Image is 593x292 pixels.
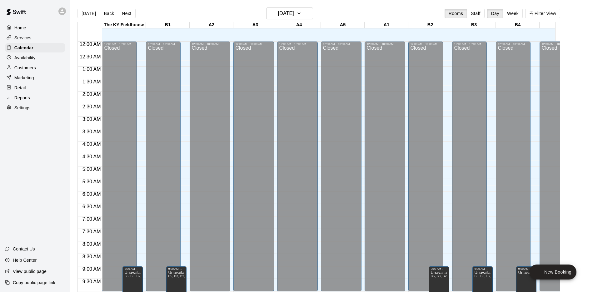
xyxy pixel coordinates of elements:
span: 2:00 AM [81,92,102,97]
span: 4:00 AM [81,141,102,147]
span: B5, B3, B2, B1, B4 [474,275,502,278]
div: A4 [277,22,321,28]
p: Calendar [14,45,33,51]
span: 2:30 AM [81,104,102,109]
div: 12:00 AM – 10:00 AM [498,42,529,46]
p: Home [14,25,26,31]
div: 9:00 AM – 9:00 PM [474,267,491,270]
span: 12:00 AM [78,42,102,47]
button: add [529,265,576,280]
div: 9:00 AM – 9:00 PM [431,267,447,270]
div: 9:00 AM – 9:00 PM [168,267,185,270]
p: Availability [14,55,36,61]
div: 12:00 AM – 10:00 AM [410,42,441,46]
span: 3:30 AM [81,129,102,134]
span: 8:00 AM [81,241,102,247]
div: B1 [146,22,190,28]
span: 1:00 AM [81,67,102,72]
a: Customers [5,63,65,72]
span: 6:30 AM [81,204,102,209]
button: Day [487,9,503,18]
a: Retail [5,83,65,92]
button: Next [118,9,135,18]
h6: [DATE] [278,9,294,18]
button: [DATE] [77,9,100,18]
div: 9:00 AM – 9:00 PM [124,267,141,270]
p: Services [14,35,32,41]
div: B2 [408,22,452,28]
div: 12:00 AM – 10:00 AM: Closed [146,42,181,291]
div: B3 [452,22,496,28]
div: 12:00 AM – 10:00 AM: Closed [452,42,487,291]
div: 12:00 AM – 10:00 AM: Closed [321,42,361,291]
div: 12:00 AM – 10:00 AM: Closed [277,42,318,291]
div: 12:00 AM – 10:00 AM [104,42,135,46]
div: 12:00 AM – 10:00 AM: Closed [190,42,230,291]
a: Calendar [5,43,65,52]
span: 8:30 AM [81,254,102,259]
p: Copy public page link [13,280,55,286]
button: Rooms [445,9,467,18]
div: 12:00 AM – 10:00 AM: Closed [540,42,574,291]
span: 6:00 AM [81,191,102,197]
span: 5:30 AM [81,179,102,184]
div: A2 [190,22,233,28]
span: 1:30 AM [81,79,102,84]
a: Home [5,23,65,32]
span: 5:00 AM [81,166,102,172]
button: Back [100,9,118,18]
span: 7:30 AM [81,229,102,234]
a: Availability [5,53,65,62]
p: Contact Us [13,246,35,252]
div: A1 [365,22,408,28]
div: 12:00 AM – 10:00 AM: Closed [496,42,531,291]
p: Help Center [13,257,37,263]
span: 9:00 AM [81,266,102,272]
button: [DATE] [266,7,313,19]
p: Marketing [14,75,34,81]
div: A5 [321,22,365,28]
a: Services [5,33,65,42]
div: B5 [540,22,583,28]
div: 12:00 AM – 10:00 AM [541,42,572,46]
p: Reports [14,95,30,101]
span: 12:30 AM [78,54,102,59]
button: Filter View [525,9,560,18]
div: 12:00 AM – 10:00 AM [279,42,316,46]
span: 4:30 AM [81,154,102,159]
a: Settings [5,103,65,112]
div: 12:00 AM – 10:00 AM [454,42,485,46]
div: 12:00 AM – 10:00 AM [192,42,228,46]
span: 9:30 AM [81,279,102,284]
div: 12:00 AM – 10:00 AM: Closed [102,42,137,291]
span: B5, B3, B2, B1, B4 [124,275,152,278]
div: A3 [233,22,277,28]
span: B5, B3, B2, B1, B4 [431,275,458,278]
div: 9:00 AM – 9:00 PM [518,267,535,270]
span: 7:00 AM [81,216,102,222]
a: Marketing [5,73,65,82]
span: B5, B3, B2, B1, B4 [168,275,196,278]
p: View public page [13,268,47,275]
span: 3:00 AM [81,116,102,122]
p: Settings [14,105,31,111]
a: Reports [5,93,65,102]
div: 12:00 AM – 10:00 AM [366,42,403,46]
div: 12:00 AM – 10:00 AM: Closed [233,42,274,291]
div: 12:00 AM – 10:00 AM [235,42,272,46]
p: Retail [14,85,26,91]
div: 12:00 AM – 10:00 AM: Closed [365,42,405,291]
div: 12:00 AM – 10:00 AM [148,42,179,46]
div: 12:00 AM – 10:00 AM [323,42,360,46]
div: B4 [496,22,540,28]
button: Week [503,9,523,18]
button: Staff [467,9,485,18]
